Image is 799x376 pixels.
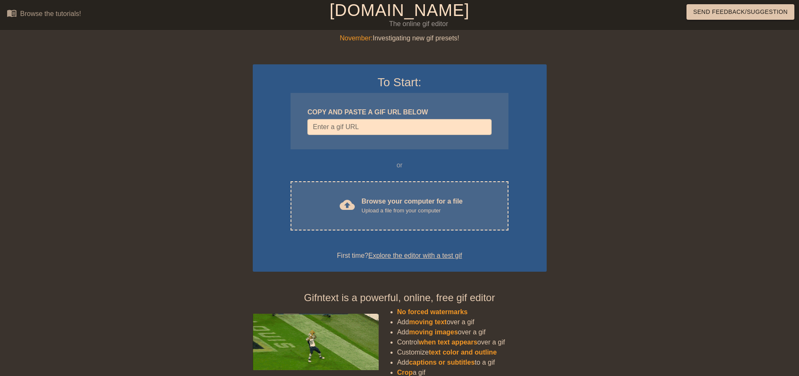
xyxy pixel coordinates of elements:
span: when text appears [419,339,477,346]
span: text color and outline [429,349,497,356]
div: Upload a file from your computer [362,207,463,215]
span: moving text [409,318,447,326]
img: football_small.gif [253,314,379,370]
a: Browse the tutorials! [7,8,81,21]
h3: To Start: [264,75,536,90]
li: Add to a gif [397,357,547,368]
div: COPY AND PASTE A GIF URL BELOW [307,107,491,117]
li: Customize [397,347,547,357]
span: Send Feedback/Suggestion [693,7,788,17]
li: Add over a gif [397,327,547,337]
input: Username [307,119,491,135]
a: Explore the editor with a test gif [368,252,462,259]
span: No forced watermarks [397,308,468,315]
div: Investigating new gif presets! [253,33,547,43]
span: moving images [409,328,458,336]
a: [DOMAIN_NAME] [330,1,469,19]
span: captions or subtitles [409,359,474,366]
div: or [275,160,525,170]
div: The online gif editor [270,19,566,29]
span: November: [340,34,372,42]
span: Crop [397,369,413,376]
div: First time? [264,251,536,261]
span: cloud_upload [340,197,355,212]
li: Add over a gif [397,317,547,327]
div: Browse your computer for a file [362,196,463,215]
li: Control over a gif [397,337,547,347]
div: Browse the tutorials! [20,10,81,17]
button: Send Feedback/Suggestion [686,4,794,20]
span: menu_book [7,8,17,18]
h4: Gifntext is a powerful, online, free gif editor [253,292,547,304]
